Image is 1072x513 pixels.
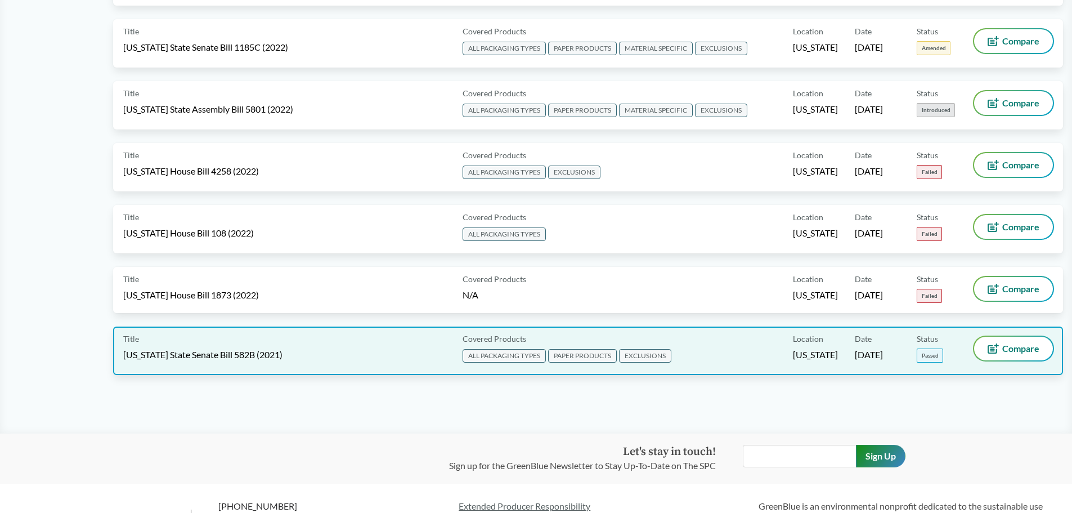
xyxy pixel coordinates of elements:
[123,87,139,99] span: Title
[449,459,716,472] p: Sign up for the GreenBlue Newsletter to Stay Up-To-Date on The SPC
[463,104,546,117] span: ALL PACKAGING TYPES
[793,349,838,361] span: [US_STATE]
[695,104,747,117] span: EXCLUSIONS
[855,333,872,345] span: Date
[695,42,747,55] span: EXCLUSIONS
[123,165,259,177] span: [US_STATE] House Bill 4258 (2022)
[793,165,838,177] span: [US_STATE]
[548,349,617,363] span: PAPER PRODUCTS
[123,41,288,53] span: [US_STATE] State Senate Bill 1185C (2022)
[974,337,1053,360] button: Compare
[917,87,938,99] span: Status
[463,166,546,179] span: ALL PACKAGING TYPES
[855,41,883,53] span: [DATE]
[793,103,838,115] span: [US_STATE]
[619,349,671,363] span: EXCLUSIONS
[1002,344,1039,353] span: Compare
[1002,222,1039,231] span: Compare
[463,211,526,223] span: Covered Products
[548,42,617,55] span: PAPER PRODUCTS
[855,165,883,177] span: [DATE]
[463,87,526,99] span: Covered Products
[917,227,942,241] span: Failed
[1002,160,1039,169] span: Compare
[123,103,293,115] span: [US_STATE] State Assembly Bill 5801 (2022)
[917,273,938,285] span: Status
[1002,37,1039,46] span: Compare
[855,149,872,161] span: Date
[463,25,526,37] span: Covered Products
[463,42,546,55] span: ALL PACKAGING TYPES
[793,211,823,223] span: Location
[463,289,478,300] span: N/A
[793,87,823,99] span: Location
[793,227,838,239] span: [US_STATE]
[463,349,546,363] span: ALL PACKAGING TYPES
[917,333,938,345] span: Status
[917,165,942,179] span: Failed
[793,333,823,345] span: Location
[123,333,139,345] span: Title
[856,445,905,467] input: Sign Up
[855,87,872,99] span: Date
[917,103,955,117] span: Introduced
[548,166,600,179] span: EXCLUSIONS
[917,349,943,363] span: Passed
[123,227,254,239] span: [US_STATE] House Bill 108 (2022)
[855,273,872,285] span: Date
[855,211,872,223] span: Date
[974,277,1053,301] button: Compare
[1002,284,1039,293] span: Compare
[619,104,693,117] span: MATERIAL SPECIFIC
[793,149,823,161] span: Location
[974,29,1053,53] button: Compare
[917,289,942,303] span: Failed
[1002,99,1039,108] span: Compare
[855,25,872,37] span: Date
[974,153,1053,177] button: Compare
[123,289,259,301] span: [US_STATE] House Bill 1873 (2022)
[463,149,526,161] span: Covered Products
[619,42,693,55] span: MATERIAL SPECIFIC
[793,289,838,301] span: [US_STATE]
[463,333,526,345] span: Covered Products
[917,25,938,37] span: Status
[855,103,883,115] span: [DATE]
[974,91,1053,115] button: Compare
[793,25,823,37] span: Location
[548,104,617,117] span: PAPER PRODUCTS
[855,227,883,239] span: [DATE]
[123,349,282,361] span: [US_STATE] State Senate Bill 582B (2021)
[917,41,950,55] span: Amended
[123,25,139,37] span: Title
[123,273,139,285] span: Title
[793,273,823,285] span: Location
[463,273,526,285] span: Covered Products
[974,215,1053,239] button: Compare
[623,445,716,459] strong: Let's stay in touch!
[855,349,883,361] span: [DATE]
[855,289,883,301] span: [DATE]
[123,149,139,161] span: Title
[793,41,838,53] span: [US_STATE]
[123,211,139,223] span: Title
[463,227,546,241] span: ALL PACKAGING TYPES
[917,211,938,223] span: Status
[917,149,938,161] span: Status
